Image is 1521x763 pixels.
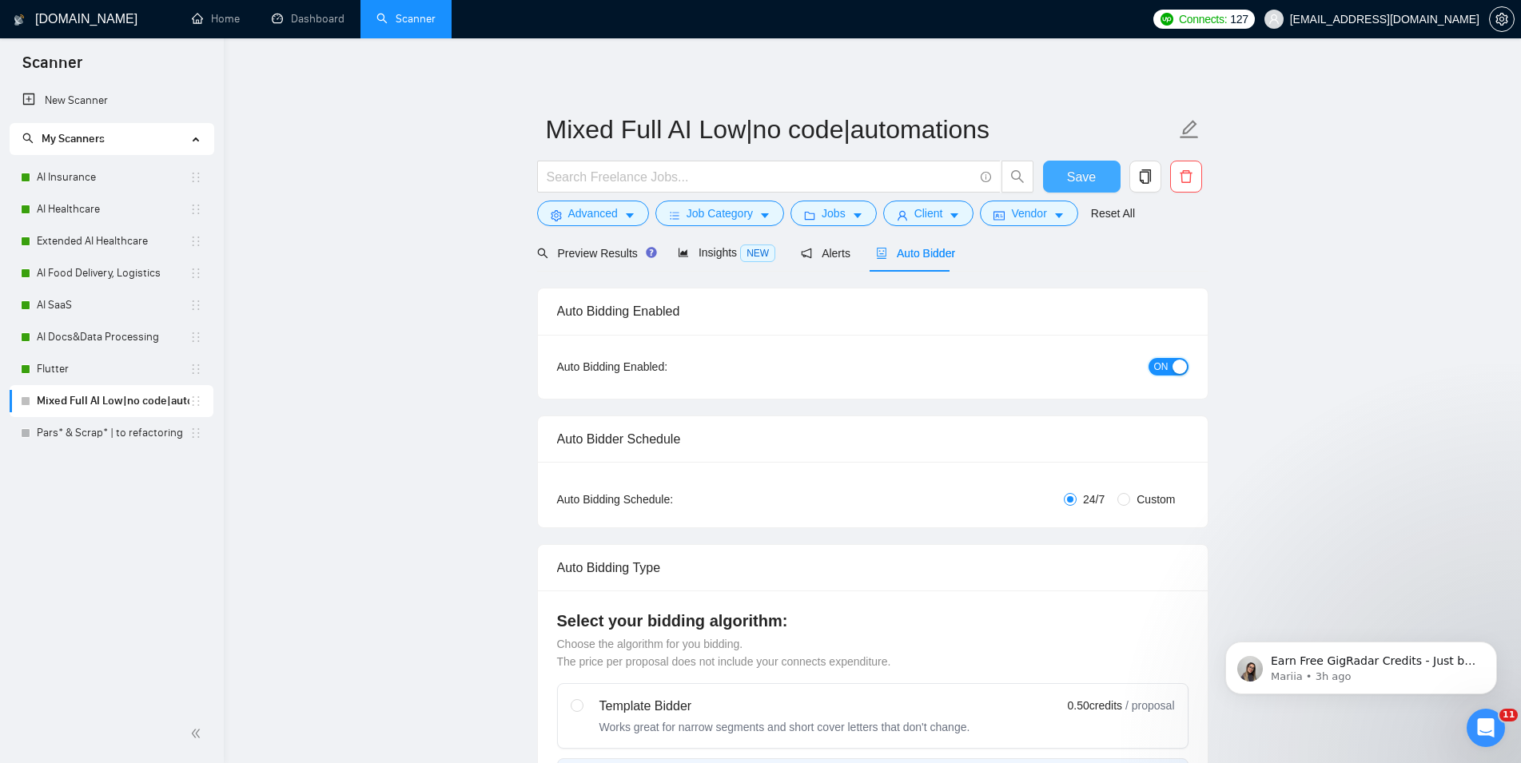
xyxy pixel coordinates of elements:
[801,247,850,260] span: Alerts
[876,247,955,260] span: Auto Bidder
[37,385,189,417] a: Mixed Full AI Low|no code|automations
[599,697,970,716] div: Template Bidder
[804,209,815,221] span: folder
[790,201,877,226] button: folderJobscaret-down
[10,289,213,321] li: AI SaaS
[10,353,213,385] li: Flutter
[557,610,1189,632] h4: Select your bidding algorithm:
[10,417,213,449] li: Pars* & Scrap* | to refactoring
[1171,169,1201,184] span: delete
[37,193,189,225] a: AI Healthcare
[1490,13,1514,26] span: setting
[1125,697,1174,713] span: / proposal
[537,247,652,260] span: Preview Results
[376,12,436,26] a: searchScanner
[22,85,201,117] a: New Scanner
[669,209,680,221] span: bars
[557,416,1189,462] div: Auto Bidder Schedule
[22,133,34,144] span: search
[949,209,960,221] span: caret-down
[537,201,649,226] button: settingAdvancedcaret-down
[655,201,784,226] button: barsJob Categorycaret-down
[1161,13,1173,26] img: upwork-logo.png
[1001,161,1033,193] button: search
[568,205,618,222] span: Advanced
[42,132,105,145] span: My Scanners
[190,725,206,741] span: double-left
[10,85,213,117] li: New Scanner
[37,161,189,193] a: AI Insurance
[10,193,213,225] li: AI Healthcare
[10,51,95,85] span: Scanner
[37,257,189,289] a: AI Food Delivery, Logistics
[189,363,202,376] span: holder
[1002,169,1033,184] span: search
[1130,491,1181,508] span: Custom
[22,132,105,145] span: My Scanners
[547,167,974,187] input: Search Freelance Jobs...
[1154,358,1169,376] span: ON
[1170,161,1202,193] button: delete
[687,205,753,222] span: Job Category
[1179,119,1200,140] span: edit
[740,244,775,262] span: NEW
[37,289,189,321] a: AI SaaS
[980,201,1077,226] button: idcardVendorcaret-down
[1053,209,1065,221] span: caret-down
[981,172,991,182] span: info-circle
[546,109,1176,149] input: Scanner name...
[10,225,213,257] li: Extended AI Healthcare
[192,12,240,26] a: homeHome
[189,427,202,439] span: holder
[10,257,213,289] li: AI Food Delivery, Logistics
[599,719,970,735] div: Works great for narrow segments and short cover letters that don't change.
[1489,6,1515,32] button: setting
[897,209,908,221] span: user
[1091,205,1135,222] a: Reset All
[272,12,344,26] a: dashboardDashboard
[557,545,1189,590] div: Auto Bidding Type
[1077,491,1111,508] span: 24/7
[678,246,775,259] span: Insights
[37,321,189,353] a: AI Docs&Data Processing
[914,205,943,222] span: Client
[189,235,202,248] span: holder
[537,248,548,259] span: search
[37,225,189,257] a: Extended AI Healthcare
[10,161,213,193] li: AI Insurance
[1179,10,1227,28] span: Connects:
[37,353,189,385] a: Flutter
[1201,608,1521,720] iframe: Intercom notifications message
[37,417,189,449] a: Pars* & Scrap* | to refactoring
[822,205,846,222] span: Jobs
[551,209,562,221] span: setting
[801,248,812,259] span: notification
[624,209,635,221] span: caret-down
[557,638,891,668] span: Choose the algorithm for you bidding. The price per proposal does not include your connects expen...
[557,358,767,376] div: Auto Bidding Enabled:
[1230,10,1248,28] span: 127
[759,209,770,221] span: caret-down
[557,288,1189,334] div: Auto Bidding Enabled
[557,491,767,508] div: Auto Bidding Schedule:
[10,385,213,417] li: Mixed Full AI Low|no code|automations
[189,331,202,344] span: holder
[1130,169,1161,184] span: copy
[10,321,213,353] li: AI Docs&Data Processing
[1067,167,1096,187] span: Save
[14,7,25,33] img: logo
[644,245,659,260] div: Tooltip anchor
[1129,161,1161,193] button: copy
[1489,13,1515,26] a: setting
[852,209,863,221] span: caret-down
[993,209,1005,221] span: idcard
[883,201,974,226] button: userClientcaret-down
[1011,205,1046,222] span: Vendor
[876,248,887,259] span: robot
[189,395,202,407] span: holder
[1043,161,1121,193] button: Save
[189,171,202,184] span: holder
